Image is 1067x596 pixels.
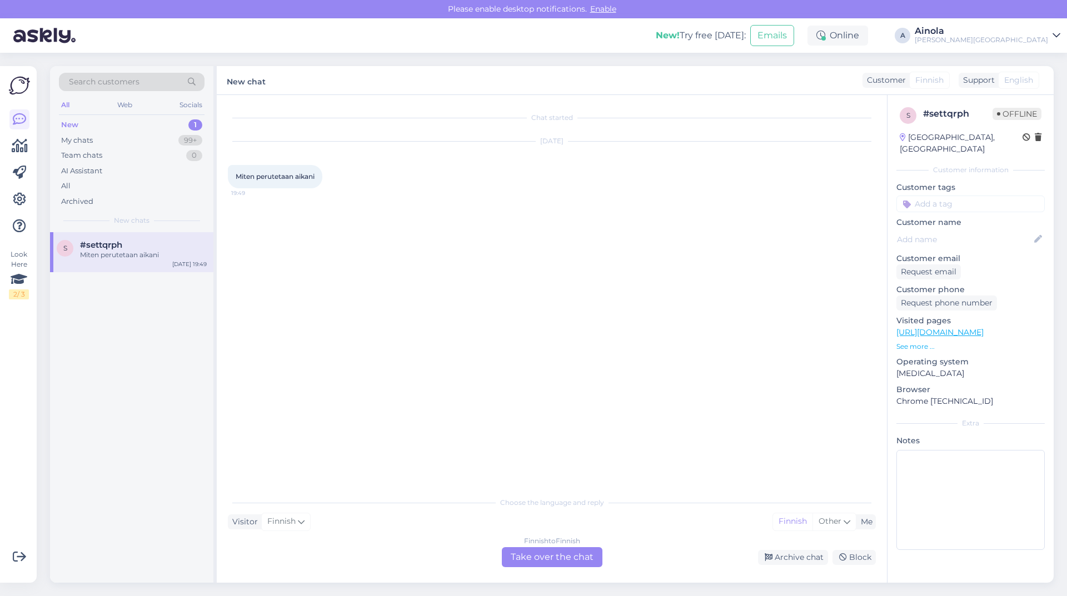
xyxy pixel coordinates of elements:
[897,233,1032,246] input: Add name
[896,165,1045,175] div: Customer information
[114,216,149,226] span: New chats
[587,4,620,14] span: Enable
[807,26,868,46] div: Online
[896,296,997,310] div: Request phone number
[61,166,102,177] div: AI Assistant
[188,119,202,131] div: 1
[915,74,944,86] span: Finnish
[993,108,1041,120] span: Offline
[896,356,1045,368] p: Operating system
[896,196,1045,212] input: Add a tag
[9,249,29,299] div: Look Here
[959,74,995,86] div: Support
[656,29,746,42] div: Try free [DATE]:
[900,132,1023,155] div: [GEOGRAPHIC_DATA], [GEOGRAPHIC_DATA]
[896,395,1045,407] p: Chrome [TECHNICAL_ID]
[1004,74,1033,86] span: English
[228,516,258,528] div: Visitor
[915,27,1060,44] a: Ainola[PERSON_NAME][GEOGRAPHIC_DATA]
[915,27,1048,36] div: Ainola
[61,181,71,192] div: All
[59,98,72,112] div: All
[896,315,1045,327] p: Visited pages
[236,172,315,181] span: Miten perutetaan aikani
[896,418,1045,428] div: Extra
[862,74,906,86] div: Customer
[63,244,67,252] span: s
[832,550,876,565] div: Block
[228,498,876,508] div: Choose the language and reply
[896,182,1045,193] p: Customer tags
[896,435,1045,447] p: Notes
[773,513,812,530] div: Finnish
[228,136,876,146] div: [DATE]
[656,30,680,41] b: New!
[178,135,202,146] div: 99+
[227,73,266,88] label: New chat
[231,189,273,197] span: 19:49
[896,342,1045,352] p: See more ...
[896,264,961,279] div: Request email
[923,107,993,121] div: # settqrph
[9,289,29,299] div: 2 / 3
[895,28,910,43] div: A
[819,516,841,526] span: Other
[61,119,78,131] div: New
[896,327,984,337] a: [URL][DOMAIN_NAME]
[61,135,93,146] div: My chats
[61,196,93,207] div: Archived
[69,76,139,88] span: Search customers
[9,75,30,96] img: Askly Logo
[524,536,580,546] div: Finnish to Finnish
[80,250,207,260] div: Miten perutetaan aikani
[915,36,1048,44] div: [PERSON_NAME][GEOGRAPHIC_DATA]
[80,240,122,250] span: #settqrph
[228,113,876,123] div: Chat started
[115,98,134,112] div: Web
[758,550,828,565] div: Archive chat
[502,547,602,567] div: Take over the chat
[896,217,1045,228] p: Customer name
[906,111,910,119] span: s
[896,284,1045,296] p: Customer phone
[61,150,102,161] div: Team chats
[177,98,205,112] div: Socials
[172,260,207,268] div: [DATE] 19:49
[856,516,872,528] div: Me
[750,25,794,46] button: Emails
[186,150,202,161] div: 0
[896,253,1045,264] p: Customer email
[267,515,296,528] span: Finnish
[896,384,1045,395] p: Browser
[896,368,1045,379] p: [MEDICAL_DATA]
